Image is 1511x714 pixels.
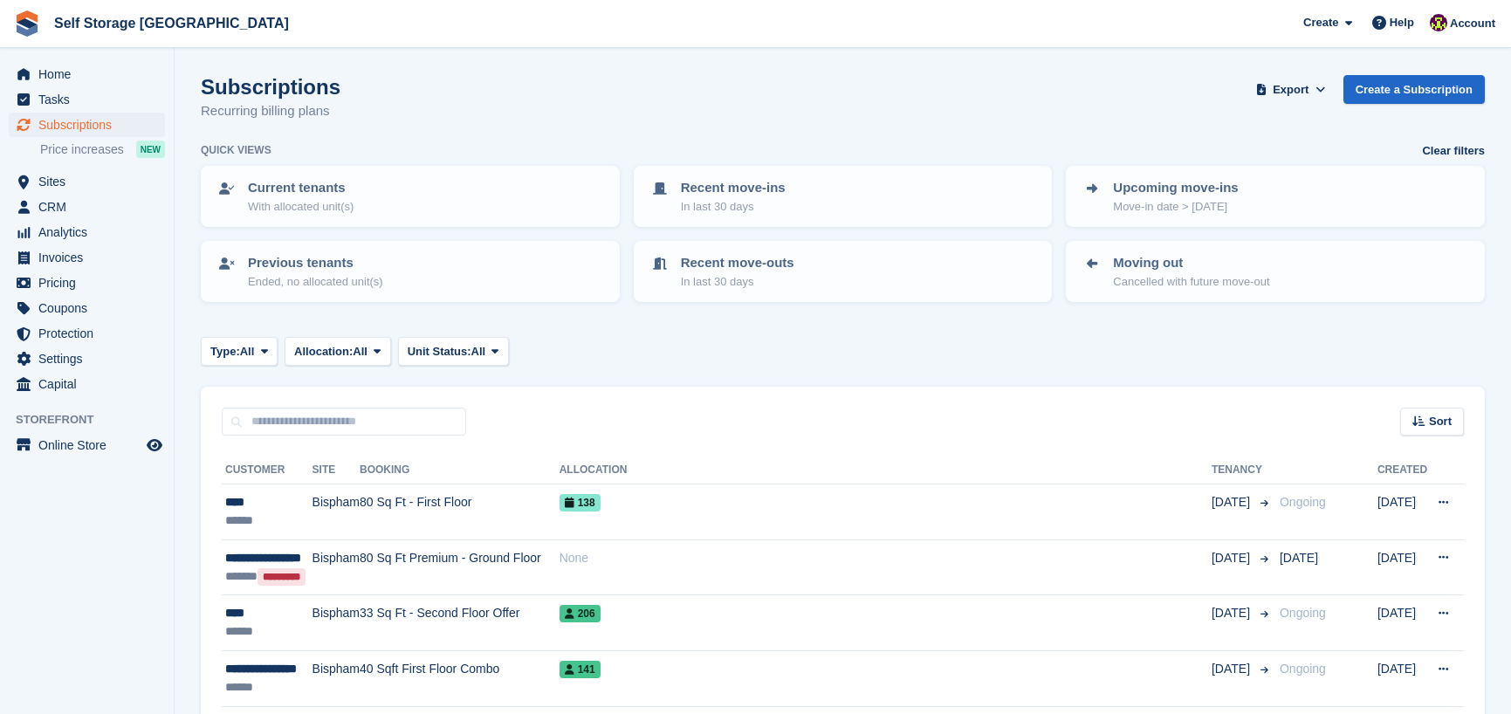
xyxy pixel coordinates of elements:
p: Recent move-outs [681,253,794,273]
a: Moving out Cancelled with future move-out [1068,243,1483,300]
button: Unit Status: All [398,337,509,366]
span: Type: [210,343,240,360]
a: Upcoming move-ins Move-in date > [DATE] [1068,168,1483,225]
a: Clear filters [1422,142,1485,160]
td: [DATE] [1377,539,1427,595]
span: Export [1273,81,1308,99]
a: menu [9,113,165,137]
a: Preview store [144,435,165,456]
span: [DATE] [1212,549,1253,567]
th: Booking [360,457,560,484]
p: Ended, no allocated unit(s) [248,273,383,291]
span: [DATE] [1280,551,1318,565]
a: Create a Subscription [1343,75,1485,104]
img: stora-icon-8386f47178a22dfd0bd8f6a31ec36ba5ce8667c1dd55bd0f319d3a0aa187defe.svg [14,10,40,37]
p: Cancelled with future move-out [1113,273,1269,291]
span: All [471,343,486,360]
th: Allocation [560,457,1212,484]
span: Allocation: [294,343,353,360]
span: Unit Status: [408,343,471,360]
a: menu [9,245,165,270]
td: Bispham [313,484,360,540]
span: Online Store [38,433,143,457]
a: Self Storage [GEOGRAPHIC_DATA] [47,9,296,38]
th: Created [1377,457,1427,484]
a: Previous tenants Ended, no allocated unit(s) [203,243,618,300]
span: Invoices [38,245,143,270]
span: Storefront [16,411,174,429]
p: Recent move-ins [681,178,786,198]
td: [DATE] [1377,595,1427,651]
td: 80 Sq Ft - First Floor [360,484,560,540]
p: In last 30 days [681,273,794,291]
a: menu [9,62,165,86]
span: [DATE] [1212,604,1253,622]
span: Account [1450,15,1495,32]
span: Pricing [38,271,143,295]
span: Tasks [38,87,143,112]
th: Customer [222,457,313,484]
a: menu [9,169,165,194]
td: 40 Sqft First Floor Combo [360,650,560,706]
td: [DATE] [1377,650,1427,706]
span: Settings [38,347,143,371]
a: menu [9,220,165,244]
p: Upcoming move-ins [1113,178,1238,198]
td: [DATE] [1377,484,1427,540]
span: Ongoing [1280,662,1326,676]
span: 206 [560,605,601,622]
td: Bispham [313,595,360,651]
span: Ongoing [1280,606,1326,620]
a: menu [9,372,165,396]
p: Moving out [1113,253,1269,273]
a: menu [9,433,165,457]
td: Bispham [313,539,360,595]
p: With allocated unit(s) [248,198,354,216]
p: Current tenants [248,178,354,198]
td: 33 Sq Ft - Second Floor Offer [360,595,560,651]
span: Capital [38,372,143,396]
p: Recurring billing plans [201,101,340,121]
span: Analytics [38,220,143,244]
span: Price increases [40,141,124,158]
span: 138 [560,494,601,511]
span: Home [38,62,143,86]
span: Coupons [38,296,143,320]
p: Move-in date > [DATE] [1113,198,1238,216]
div: NEW [136,141,165,158]
span: CRM [38,195,143,219]
h6: Quick views [201,142,271,158]
a: menu [9,321,165,346]
span: Ongoing [1280,495,1326,509]
div: None [560,549,1212,567]
span: Create [1303,14,1338,31]
span: All [353,343,367,360]
img: Nicholas Williams [1430,14,1447,31]
button: Export [1253,75,1329,104]
span: Subscriptions [38,113,143,137]
a: Current tenants With allocated unit(s) [203,168,618,225]
span: Sort [1429,413,1452,430]
span: Help [1390,14,1414,31]
span: [DATE] [1212,493,1253,511]
span: All [240,343,255,360]
a: menu [9,271,165,295]
p: Previous tenants [248,253,383,273]
a: Recent move-ins In last 30 days [635,168,1051,225]
a: menu [9,195,165,219]
td: Bispham [313,650,360,706]
th: Tenancy [1212,457,1273,484]
button: Type: All [201,337,278,366]
span: Sites [38,169,143,194]
a: menu [9,347,165,371]
span: Protection [38,321,143,346]
span: 141 [560,661,601,678]
span: [DATE] [1212,660,1253,678]
p: In last 30 days [681,198,786,216]
h1: Subscriptions [201,75,340,99]
th: Site [313,457,360,484]
a: Recent move-outs In last 30 days [635,243,1051,300]
a: Price increases NEW [40,140,165,159]
a: menu [9,87,165,112]
a: menu [9,296,165,320]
